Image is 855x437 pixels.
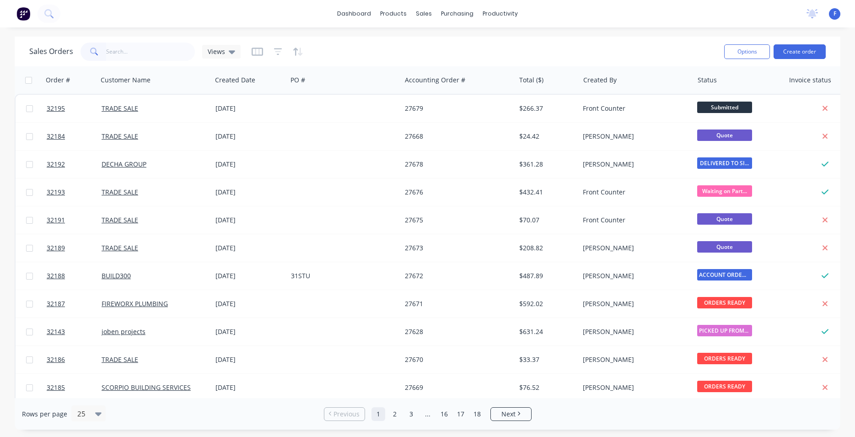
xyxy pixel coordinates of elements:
[47,104,65,113] span: 32195
[774,44,826,59] button: Create order
[215,216,284,225] div: [DATE]
[47,271,65,281] span: 32188
[789,76,831,85] div: Invoice status
[215,355,284,364] div: [DATE]
[102,216,138,224] a: TRADE SALE
[102,160,146,168] a: DECHA GROUP
[215,383,284,392] div: [DATE]
[583,243,684,253] div: [PERSON_NAME]
[697,297,752,308] span: ORDERS READY
[102,355,138,364] a: TRADE SALE
[405,76,465,85] div: Accounting Order #
[519,383,573,392] div: $76.52
[519,104,573,113] div: $266.37
[324,410,365,419] a: Previous page
[47,346,102,373] a: 32186
[46,76,70,85] div: Order #
[470,407,484,421] a: Page 18
[102,132,138,140] a: TRADE SALE
[405,104,506,113] div: 27679
[215,76,255,85] div: Created Date
[697,241,752,253] span: Quote
[47,132,65,141] span: 32184
[102,243,138,252] a: TRADE SALE
[405,355,506,364] div: 27670
[388,407,402,421] a: Page 2
[405,216,506,225] div: 27675
[519,299,573,308] div: $592.02
[519,132,573,141] div: $24.42
[697,213,752,225] span: Quote
[47,383,65,392] span: 32185
[47,374,102,401] a: 32185
[583,299,684,308] div: [PERSON_NAME]
[405,188,506,197] div: 27676
[47,290,102,318] a: 32187
[697,381,752,392] span: ORDERS READY
[437,407,451,421] a: Page 16
[405,299,506,308] div: 27671
[102,271,131,280] a: BUILD300
[215,271,284,281] div: [DATE]
[583,160,684,169] div: [PERSON_NAME]
[47,95,102,122] a: 32195
[47,327,65,336] span: 32143
[47,355,65,364] span: 32186
[454,407,468,421] a: Page 17
[290,76,305,85] div: PO #
[724,44,770,59] button: Options
[376,7,411,21] div: products
[697,185,752,197] span: Waiting on Part...
[291,271,393,281] div: 31STU
[208,47,225,56] span: Views
[519,271,573,281] div: $487.89
[102,188,138,196] a: TRADE SALE
[833,10,836,18] span: F
[22,410,67,419] span: Rows per page
[698,76,717,85] div: Status
[102,383,191,392] a: SCORPIO BUILDING SERVICES
[47,123,102,150] a: 32184
[47,234,102,262] a: 32189
[583,271,684,281] div: [PERSON_NAME]
[411,7,436,21] div: sales
[583,355,684,364] div: [PERSON_NAME]
[697,157,752,169] span: DELIVERED TO SI...
[215,243,284,253] div: [DATE]
[519,327,573,336] div: $631.24
[583,327,684,336] div: [PERSON_NAME]
[47,206,102,234] a: 32191
[102,299,168,308] a: FIREWORX PLUMBING
[47,160,65,169] span: 32192
[102,104,138,113] a: TRADE SALE
[47,262,102,290] a: 32188
[47,243,65,253] span: 32189
[697,102,752,113] span: Submitted
[47,178,102,206] a: 32193
[215,188,284,197] div: [DATE]
[333,7,376,21] a: dashboard
[106,43,195,61] input: Search...
[47,188,65,197] span: 32193
[333,410,360,419] span: Previous
[47,318,102,345] a: 32143
[215,160,284,169] div: [DATE]
[215,299,284,308] div: [DATE]
[583,188,684,197] div: Front Counter
[405,383,506,392] div: 27669
[47,216,65,225] span: 32191
[519,355,573,364] div: $33.37
[404,407,418,421] a: Page 3
[405,132,506,141] div: 27668
[47,151,102,178] a: 32192
[421,407,435,421] a: Jump forward
[583,132,684,141] div: [PERSON_NAME]
[478,7,522,21] div: productivity
[697,353,752,364] span: ORDERS READY
[47,299,65,308] span: 32187
[519,160,573,169] div: $361.28
[436,7,478,21] div: purchasing
[16,7,30,21] img: Factory
[519,243,573,253] div: $208.82
[519,76,543,85] div: Total ($)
